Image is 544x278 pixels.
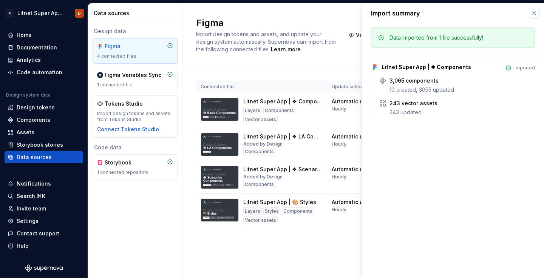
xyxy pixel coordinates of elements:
[5,126,83,138] a: Assets
[5,139,83,151] a: Storybook stories
[93,144,178,151] div: Code data
[97,169,173,175] div: 1 connected repository
[5,203,83,215] a: Invite team
[97,53,173,59] div: 4 connected files
[332,174,346,180] div: Hourly
[5,29,83,41] a: Home
[243,98,323,105] div: Litnet Super App | ❖ Components
[243,116,278,123] div: Vector assets
[97,111,173,123] div: Import design tokens and assets from Tokens Studio
[93,95,178,138] a: Tokens StudioImport design tokens and assets from Tokens StudioConnect Tokens Studio
[6,92,51,98] div: Design system data
[263,207,280,215] div: Styles
[515,65,535,71] div: Imported
[5,41,83,54] a: Documentation
[97,126,159,133] button: Connect Tokens Studio
[389,77,439,84] div: 3,065 components
[196,31,337,52] span: Import design tokens and assets, and update your design system automatically. Supernova can impor...
[93,67,178,92] a: Figma Variables Sync1 connected file
[332,106,346,112] div: Hourly
[5,114,83,126] a: Components
[389,100,437,107] div: 243 vector assets
[371,9,420,18] div: Import summary
[243,107,262,114] div: Layers
[5,178,83,190] button: Notifications
[243,141,283,147] div: Added by Design
[382,63,471,71] div: Litnet Super App | ❖ Components
[282,207,314,215] div: Components
[327,81,386,93] th: Update schedule
[17,205,46,212] div: Invite team
[270,47,302,52] span: .
[17,154,52,161] div: Data sources
[25,264,63,272] svg: Supernova Logo
[196,81,327,93] th: Connected file
[389,86,535,94] div: 10 created, 3055 updated
[93,154,178,180] a: Storybook1 connected repository
[94,9,179,17] div: Data sources
[356,31,394,39] span: View summary
[243,181,275,188] div: Components
[243,133,323,140] div: Litnet Super App | ❖ LA Components
[17,230,59,237] div: Contact support
[332,141,346,147] div: Hourly
[17,31,32,39] div: Home
[263,107,295,114] div: Components
[5,240,83,252] button: Help
[243,174,283,180] div: Added by Design
[5,9,14,18] div: K
[17,192,45,200] div: Search ⌘K
[332,133,382,140] div: Automatic updates
[17,217,39,225] div: Settings
[17,242,29,250] div: Help
[105,159,141,166] div: Storybook
[5,190,83,202] button: Search ⌘K
[93,28,178,35] div: Design data
[243,217,278,224] div: Vector assets
[243,207,262,215] div: Layers
[5,66,83,78] a: Code automation
[5,215,83,227] a: Settings
[17,129,34,136] div: Assets
[105,43,141,50] div: Figma
[271,46,301,53] a: Learn more
[332,198,382,206] div: Automatic updates
[105,71,161,79] div: Figma Variables Sync
[196,17,336,29] h2: Figma
[105,100,143,108] div: Tokens Studio
[93,38,178,64] a: Figma4 connected files
[17,180,51,187] div: Notifications
[5,101,83,114] a: Design tokens
[97,82,173,88] div: 1 connected file
[5,227,83,240] button: Contact support
[5,151,83,163] a: Data sources
[243,148,275,155] div: Components
[2,5,86,21] button: KLitnet Super App 2.0.D
[243,166,323,173] div: Litnet Super App | ❖ Scenarios Components
[78,10,81,16] div: D
[17,56,41,64] div: Analytics
[332,166,382,173] div: Automatic updates
[389,34,483,41] div: Data imported from 1 file successfully!
[332,207,346,213] div: Hourly
[243,198,316,206] div: Litnet Super App | 🎨 Styles
[17,69,62,76] div: Code automation
[17,116,50,124] div: Components
[5,54,83,66] a: Analytics
[17,44,57,51] div: Documentation
[17,9,66,17] div: Litnet Super App 2.0.
[389,109,535,116] div: 243 updated
[345,28,399,42] button: View summary
[332,98,382,105] div: Automatic updates
[17,104,55,111] div: Design tokens
[17,141,63,149] div: Storybook stories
